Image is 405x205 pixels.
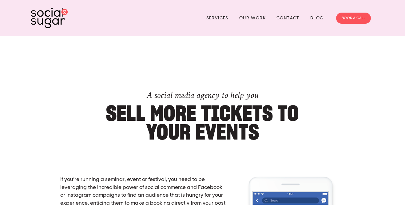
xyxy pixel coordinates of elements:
a: Our Work [239,13,266,23]
a: Services [206,13,228,23]
img: SocialSugar [31,8,68,28]
h1: SELL MORE TICKETS TO YOUR EVENTS [54,81,351,141]
a: Blog [310,13,324,23]
a: Contact [276,13,300,23]
a: BOOK A CALL [336,13,371,24]
span: A social media agency to help you [147,89,258,101]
